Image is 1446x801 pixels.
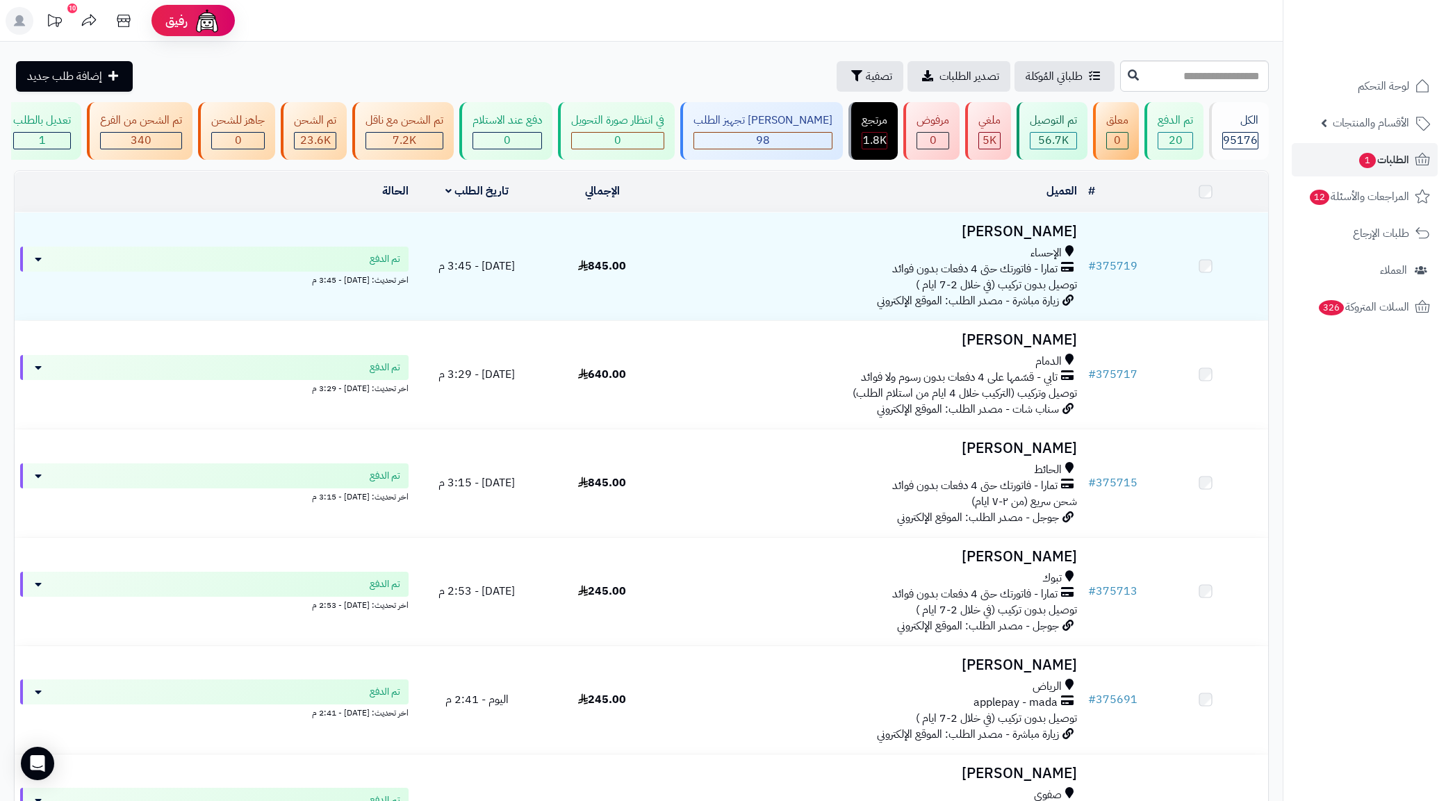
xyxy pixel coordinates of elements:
a: تحديثات المنصة [37,7,72,38]
span: طلباتي المُوكلة [1026,68,1083,85]
span: المراجعات والأسئلة [1308,187,1409,206]
span: الإحساء [1030,245,1062,261]
span: 0 [930,132,937,149]
a: تصدير الطلبات [907,61,1010,92]
span: تصفية [866,68,892,85]
span: توصيل بدون تركيب (في خلال 2-7 ايام ) [916,602,1077,618]
span: الطلبات [1358,150,1409,170]
div: جاهز للشحن [211,113,265,129]
div: 0 [572,133,664,149]
a: #375691 [1088,691,1137,708]
div: 7223 [366,133,443,149]
span: تم الدفع [370,252,400,266]
span: # [1088,474,1096,491]
a: #375719 [1088,258,1137,274]
span: تمارا - فاتورتك حتى 4 دفعات بدون فوائد [892,261,1058,277]
span: 0 [235,132,242,149]
div: 10 [67,3,77,13]
a: #375717 [1088,366,1137,383]
span: 12 [1310,190,1329,205]
a: لوحة التحكم [1292,69,1438,103]
span: # [1088,258,1096,274]
div: تعديل بالطلب [13,113,71,129]
h3: [PERSON_NAME] [671,549,1077,565]
span: 56.7K [1038,132,1069,149]
span: [DATE] - 3:45 م [438,258,515,274]
div: 98 [694,133,832,149]
a: العميل [1046,183,1077,199]
span: 245.00 [578,583,626,600]
div: ملغي [978,113,1001,129]
span: applepay - mada [973,695,1058,711]
h3: [PERSON_NAME] [671,332,1077,348]
span: العملاء [1380,261,1407,280]
a: طلبات الإرجاع [1292,217,1438,250]
div: معلق [1106,113,1128,129]
span: [DATE] - 3:15 م [438,474,515,491]
div: الكل [1222,113,1258,129]
span: تم الدفع [370,577,400,591]
a: طلباتي المُوكلة [1014,61,1115,92]
a: مرفوض 0 [901,102,962,160]
button: تصفية [837,61,903,92]
a: #375713 [1088,583,1137,600]
span: 1 [1359,153,1376,168]
a: مرتجع 1.8K [846,102,901,160]
a: السلات المتروكة326 [1292,290,1438,324]
div: 23597 [295,133,336,149]
div: 1814 [862,133,887,149]
span: زيارة مباشرة - مصدر الطلب: الموقع الإلكتروني [877,292,1059,309]
span: 845.00 [578,258,626,274]
a: تم الدفع 20 [1142,102,1206,160]
span: 340 [131,132,151,149]
span: زيارة مباشرة - مصدر الطلب: الموقع الإلكتروني [877,726,1059,743]
span: توصيل وتركيب (التركيب خلال 4 ايام من استلام الطلب) [853,385,1077,402]
span: # [1088,691,1096,708]
a: تم الشحن 23.6K [278,102,350,160]
span: 0 [614,132,621,149]
a: الحالة [382,183,409,199]
div: اخر تحديث: [DATE] - 2:53 م [20,597,409,611]
a: تم التوصيل 56.7K [1014,102,1090,160]
img: ai-face.png [193,7,221,35]
div: مرتجع [862,113,887,129]
div: 0 [917,133,948,149]
div: تم الشحن مع ناقل [365,113,443,129]
div: 340 [101,133,181,149]
a: # [1088,183,1095,199]
div: [PERSON_NAME] تجهيز الطلب [693,113,832,129]
span: جوجل - مصدر الطلب: الموقع الإلكتروني [897,618,1059,634]
span: تمارا - فاتورتك حتى 4 دفعات بدون فوائد [892,478,1058,494]
div: 0 [473,133,541,149]
div: 4977 [979,133,1000,149]
span: [DATE] - 3:29 م [438,366,515,383]
span: الأقسام والمنتجات [1333,113,1409,133]
div: تم الشحن من الفرع [100,113,182,129]
a: الإجمالي [585,183,620,199]
div: Open Intercom Messenger [21,747,54,780]
span: الرياض [1033,679,1062,695]
a: جاهز للشحن 0 [195,102,278,160]
span: توصيل بدون تركيب (في خلال 2-7 ايام ) [916,276,1077,293]
div: مرفوض [917,113,949,129]
span: 95176 [1223,132,1258,149]
span: تصدير الطلبات [939,68,999,85]
a: معلق 0 [1090,102,1142,160]
a: الكل95176 [1206,102,1272,160]
div: 0 [1107,133,1128,149]
span: 5K [983,132,996,149]
a: إضافة طلب جديد [16,61,133,92]
div: اخر تحديث: [DATE] - 3:15 م [20,488,409,503]
span: توصيل بدون تركيب (في خلال 2-7 ايام ) [916,710,1077,727]
span: رفيق [165,13,188,29]
div: 1 [14,133,70,149]
h3: [PERSON_NAME] [671,766,1077,782]
h3: [PERSON_NAME] [671,440,1077,456]
span: 245.00 [578,691,626,708]
span: تم الدفع [370,685,400,699]
span: 1 [39,132,46,149]
span: 845.00 [578,474,626,491]
div: 56695 [1030,133,1076,149]
div: اخر تحديث: [DATE] - 3:29 م [20,380,409,395]
span: الدمام [1035,354,1062,370]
